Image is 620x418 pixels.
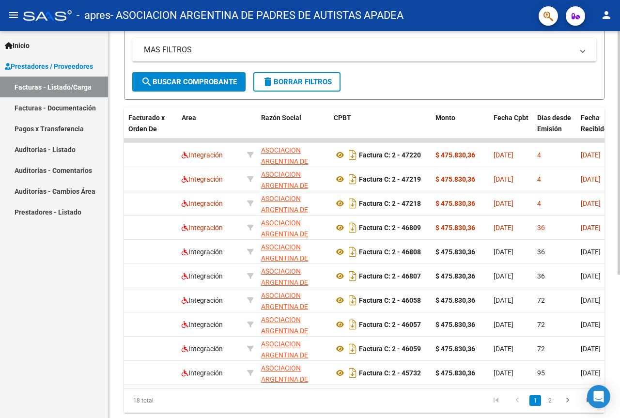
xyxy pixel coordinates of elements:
[346,171,359,187] i: Descargar documento
[494,296,513,304] span: [DATE]
[261,114,301,122] span: Razón Social
[182,345,223,353] span: Integración
[435,296,475,304] strong: $ 475.830,36
[494,345,513,353] span: [DATE]
[435,248,475,256] strong: $ 475.830,36
[261,292,318,332] span: ASOCIACION ARGENTINA DE PADRES DE AUTISTAS APADEA
[537,200,541,207] span: 4
[182,224,223,232] span: Integración
[537,321,545,328] span: 72
[262,77,332,86] span: Borrar Filtros
[537,114,571,133] span: Días desde Emisión
[487,395,505,406] a: go to first page
[494,175,513,183] span: [DATE]
[182,151,223,159] span: Integración
[334,114,351,122] span: CPBT
[261,193,326,214] div: 30681510741
[494,272,513,280] span: [DATE]
[435,321,475,328] strong: $ 475.830,36
[494,151,513,159] span: [DATE]
[261,363,326,383] div: 30681510741
[261,314,326,335] div: 30681510741
[182,369,223,377] span: Integración
[110,5,403,26] span: - ASOCIACION ARGENTINA DE PADRES DE AUTISTAS APADEA
[178,108,243,150] datatable-header-cell: Area
[581,151,601,159] span: [DATE]
[182,296,223,304] span: Integración
[359,200,421,207] strong: Factura C: 2 - 47218
[262,76,274,88] mat-icon: delete
[261,146,318,187] span: ASOCIACION ARGENTINA DE PADRES DE AUTISTAS APADEA
[508,395,527,406] a: go to previous page
[261,169,326,189] div: 30681510741
[580,395,598,406] a: go to last page
[261,243,318,284] span: ASOCIACION ARGENTINA DE PADRES DE AUTISTAS APADEA
[253,72,341,92] button: Borrar Filtros
[435,369,475,377] strong: $ 475.830,36
[435,114,455,122] span: Monto
[346,293,359,308] i: Descargar documento
[529,395,541,406] a: 1
[5,61,93,72] span: Prestadores / Proveedores
[346,147,359,163] i: Descargar documento
[494,114,528,122] span: Fecha Cpbt
[542,392,557,409] li: page 2
[581,272,601,280] span: [DATE]
[346,220,359,235] i: Descargar documento
[581,200,601,207] span: [DATE]
[182,272,223,280] span: Integración
[494,200,513,207] span: [DATE]
[132,72,246,92] button: Buscar Comprobante
[581,114,608,133] span: Fecha Recibido
[182,200,223,207] span: Integración
[359,369,421,377] strong: Factura C: 2 - 45732
[435,345,475,353] strong: $ 475.830,36
[141,76,153,88] mat-icon: search
[533,108,577,150] datatable-header-cell: Días desde Emisión
[346,268,359,284] i: Descargar documento
[261,339,326,359] div: 30681510741
[537,296,545,304] span: 72
[261,267,318,308] span: ASOCIACION ARGENTINA DE PADRES DE AUTISTAS APADEA
[359,175,421,183] strong: Factura C: 2 - 47219
[494,248,513,256] span: [DATE]
[261,219,318,260] span: ASOCIACION ARGENTINA DE PADRES DE AUTISTAS APADEA
[330,108,432,150] datatable-header-cell: CPBT
[261,316,318,356] span: ASOCIACION ARGENTINA DE PADRES DE AUTISTAS APADEA
[346,341,359,356] i: Descargar documento
[132,38,596,62] mat-expansion-panel-header: MAS FILTROS
[182,114,196,122] span: Area
[261,242,326,262] div: 30681510741
[581,369,601,377] span: [DATE]
[346,317,359,332] i: Descargar documento
[182,175,223,183] span: Integración
[587,385,610,408] div: Open Intercom Messenger
[537,175,541,183] span: 4
[581,248,601,256] span: [DATE]
[141,77,237,86] span: Buscar Comprobante
[537,369,545,377] span: 95
[581,175,601,183] span: [DATE]
[261,145,326,165] div: 30681510741
[261,170,318,211] span: ASOCIACION ARGENTINA DE PADRES DE AUTISTAS APADEA
[124,388,218,413] div: 18 total
[261,266,326,286] div: 30681510741
[261,340,318,381] span: ASOCIACION ARGENTINA DE PADRES DE AUTISTAS APADEA
[182,248,223,256] span: Integración
[581,321,601,328] span: [DATE]
[494,224,513,232] span: [DATE]
[490,108,533,150] datatable-header-cell: Fecha Cpbt
[359,321,421,328] strong: Factura C: 2 - 46057
[537,248,545,256] span: 36
[128,114,165,133] span: Facturado x Orden De
[8,9,19,21] mat-icon: menu
[5,40,30,51] span: Inicio
[359,296,421,304] strong: Factura C: 2 - 46058
[435,224,475,232] strong: $ 475.830,36
[346,365,359,381] i: Descargar documento
[261,290,326,310] div: 30681510741
[359,272,421,280] strong: Factura C: 2 - 46807
[261,364,318,405] span: ASOCIACION ARGENTINA DE PADRES DE AUTISTAS APADEA
[359,345,421,353] strong: Factura C: 2 - 46059
[346,196,359,211] i: Descargar documento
